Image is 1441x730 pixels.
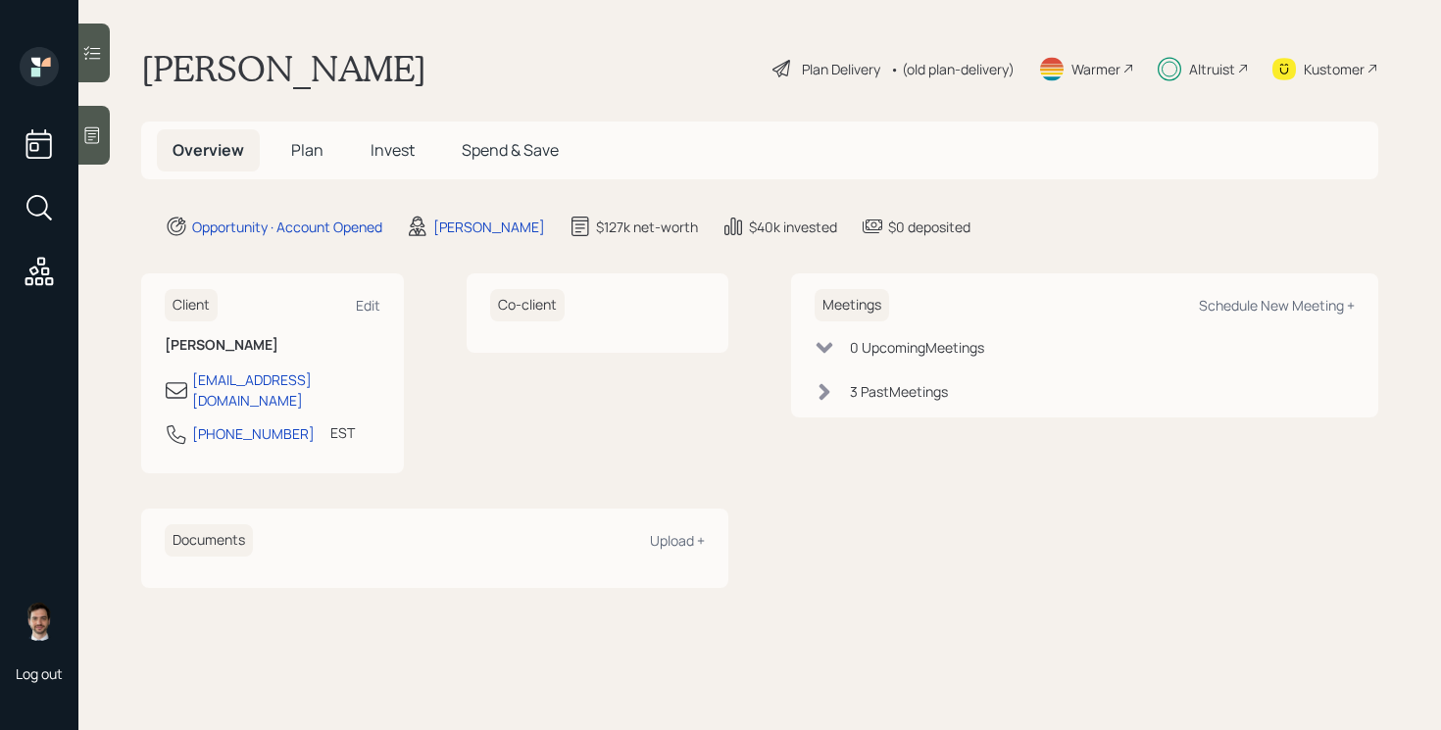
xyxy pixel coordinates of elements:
[650,531,705,550] div: Upload +
[141,47,426,90] h1: [PERSON_NAME]
[20,602,59,641] img: jonah-coleman-headshot.png
[815,289,889,321] h6: Meetings
[173,139,244,161] span: Overview
[1304,59,1365,79] div: Kustomer
[165,289,218,321] h6: Client
[850,337,984,358] div: 0 Upcoming Meeting s
[490,289,565,321] h6: Co-client
[749,217,837,237] div: $40k invested
[1199,296,1355,315] div: Schedule New Meeting +
[596,217,698,237] div: $127k net-worth
[850,381,948,402] div: 3 Past Meeting s
[165,524,253,557] h6: Documents
[802,59,880,79] div: Plan Delivery
[1189,59,1235,79] div: Altruist
[888,217,970,237] div: $0 deposited
[371,139,415,161] span: Invest
[16,664,63,683] div: Log out
[192,369,380,411] div: [EMAIL_ADDRESS][DOMAIN_NAME]
[192,217,382,237] div: Opportunity · Account Opened
[330,422,355,443] div: EST
[1071,59,1120,79] div: Warmer
[356,296,380,315] div: Edit
[291,139,323,161] span: Plan
[433,217,545,237] div: [PERSON_NAME]
[890,59,1015,79] div: • (old plan-delivery)
[165,337,380,354] h6: [PERSON_NAME]
[192,423,315,444] div: [PHONE_NUMBER]
[462,139,559,161] span: Spend & Save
